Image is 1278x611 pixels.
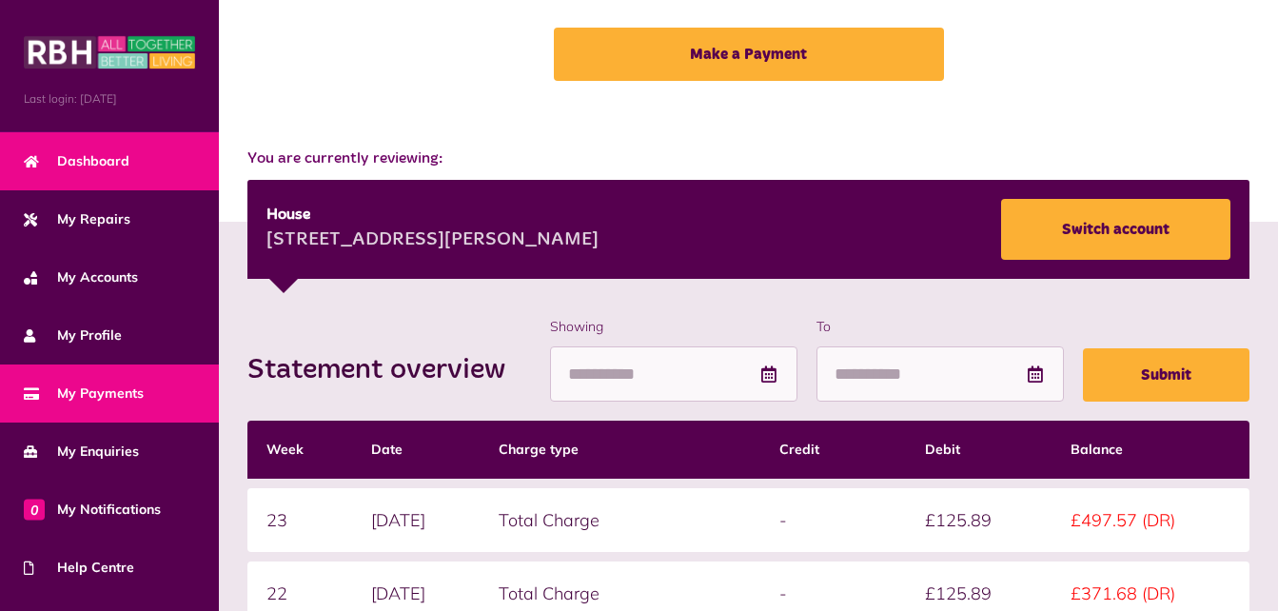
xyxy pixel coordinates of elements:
[24,151,129,171] span: Dashboard
[247,148,1249,170] span: You are currently reviewing:
[554,28,944,81] a: Make a Payment
[480,421,760,479] th: Charge type
[24,325,122,345] span: My Profile
[760,421,906,479] th: Credit
[1001,199,1230,260] a: Switch account
[247,353,524,387] h2: Statement overview
[247,421,352,479] th: Week
[1052,421,1249,479] th: Balance
[24,499,45,520] span: 0
[24,90,195,108] span: Last login: [DATE]
[352,488,481,552] td: [DATE]
[550,317,797,337] label: Showing
[24,384,144,404] span: My Payments
[24,267,138,287] span: My Accounts
[266,204,599,227] div: House
[24,558,134,578] span: Help Centre
[906,488,1052,552] td: £125.89
[266,227,599,255] div: [STREET_ADDRESS][PERSON_NAME]
[24,209,130,229] span: My Repairs
[760,488,906,552] td: -
[480,488,760,552] td: Total Charge
[816,317,1064,337] label: To
[247,488,352,552] td: 23
[24,33,195,71] img: MyRBH
[906,421,1052,479] th: Debit
[24,500,161,520] span: My Notifications
[352,421,481,479] th: Date
[1083,348,1249,402] button: Submit
[1052,488,1249,552] td: £497.57 (DR)
[24,442,139,462] span: My Enquiries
